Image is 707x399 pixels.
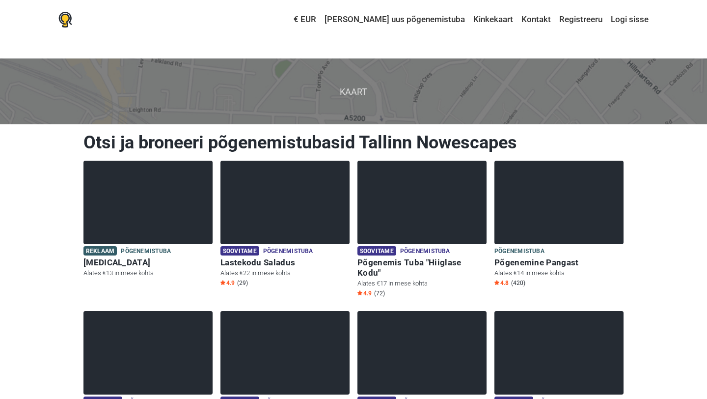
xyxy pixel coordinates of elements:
img: Star [494,280,499,285]
a: Lastekodu Saladus Soovitame Põgenemistuba Lastekodu Saladus Alates €22 inimese kohta Star4.9 (29) [220,161,350,289]
span: 4.8 [494,279,509,287]
span: (29) [237,279,248,287]
span: Põgenemistuba [494,246,544,257]
h6: Lastekodu Saladus [220,257,350,268]
img: Paranoia [83,161,213,244]
img: Põgenemis Tuba "Hiiglase Kodu" [357,161,487,244]
a: Paranoia Reklaam Põgenemistuba [MEDICAL_DATA] Alates €13 inimese kohta [83,161,213,280]
span: (72) [374,289,385,297]
span: Põgenemistuba [400,246,450,257]
img: Lastekodu Saladus [220,161,350,244]
span: Reklaam [83,246,117,256]
img: Põgenemine Pangast [494,161,624,244]
p: Alates €14 inimese kohta [494,269,624,278]
a: [PERSON_NAME] uus põgenemistuba [322,11,467,28]
h1: Otsi ja broneeri põgenemistubasid Tallinn Nowescapes [83,132,624,153]
img: Star [220,280,225,285]
span: (420) [511,279,525,287]
span: 4.9 [357,289,372,297]
span: 4.9 [220,279,235,287]
p: Alates €22 inimese kohta [220,269,350,278]
img: Sherlock Holmes [83,311,213,395]
a: Kontakt [519,11,553,28]
span: Põgenemistuba [121,246,171,257]
span: Soovitame [220,246,259,256]
a: € EUR [291,11,319,28]
img: Nowescape logo [58,12,72,28]
img: Shambala [357,311,487,395]
span: Soovitame [357,246,396,256]
a: Kinkekaart [471,11,516,28]
p: Alates €17 inimese kohta [357,279,487,288]
a: Põgenemine Pangast Põgenemistuba Põgenemine Pangast Alates €14 inimese kohta Star4.8 (420) [494,161,624,289]
span: Põgenemistuba [263,246,313,257]
h6: [MEDICAL_DATA] [83,257,213,268]
img: Alice'i Jälgedes [494,311,624,395]
p: Alates €13 inimese kohta [83,269,213,278]
img: Star [357,290,362,295]
h6: Põgenemis Tuba "Hiiglase Kodu" [357,257,487,278]
h6: Põgenemine Pangast [494,257,624,268]
img: Võlurite Kool [220,311,350,395]
a: Logi sisse [608,11,649,28]
a: Registreeru [557,11,605,28]
a: Põgenemis Tuba "Hiiglase Kodu" Soovitame Põgenemistuba Põgenemis Tuba "Hiiglase Kodu" Alates €17 ... [357,161,487,299]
